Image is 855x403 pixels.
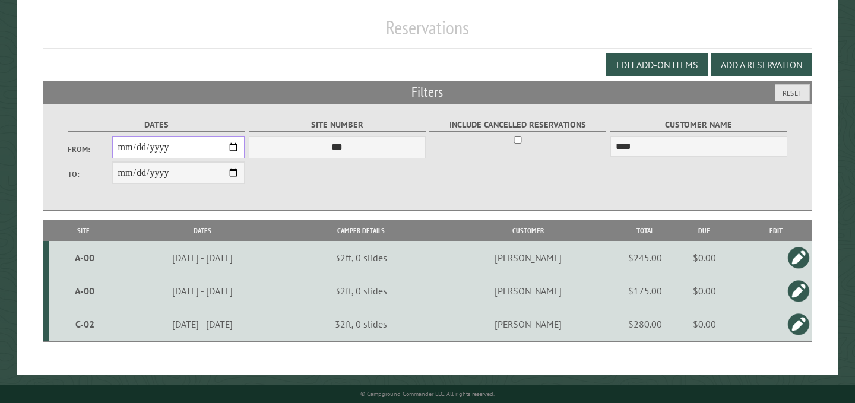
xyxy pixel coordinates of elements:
[287,307,435,341] td: 32ft, 0 slides
[621,241,669,274] td: $245.00
[621,220,669,241] th: Total
[360,390,495,398] small: © Campground Commander LLC. All rights reserved.
[120,285,286,297] div: [DATE] - [DATE]
[287,274,435,307] td: 32ft, 0 slides
[669,241,739,274] td: $0.00
[435,307,621,341] td: [PERSON_NAME]
[711,53,812,76] button: Add a Reservation
[68,144,112,155] label: From:
[49,220,118,241] th: Site
[68,169,112,180] label: To:
[120,252,286,264] div: [DATE] - [DATE]
[53,252,116,264] div: A-00
[435,274,621,307] td: [PERSON_NAME]
[53,285,116,297] div: A-00
[43,81,812,103] h2: Filters
[287,220,435,241] th: Camper Details
[118,220,287,241] th: Dates
[669,274,739,307] td: $0.00
[610,118,787,132] label: Customer Name
[429,118,606,132] label: Include Cancelled Reservations
[775,84,810,101] button: Reset
[287,241,435,274] td: 32ft, 0 slides
[249,118,426,132] label: Site Number
[669,307,739,341] td: $0.00
[68,118,245,132] label: Dates
[621,274,669,307] td: $175.00
[43,16,812,49] h1: Reservations
[621,307,669,341] td: $280.00
[53,318,116,330] div: C-02
[669,220,739,241] th: Due
[120,318,286,330] div: [DATE] - [DATE]
[435,220,621,241] th: Customer
[606,53,708,76] button: Edit Add-on Items
[740,220,812,241] th: Edit
[435,241,621,274] td: [PERSON_NAME]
